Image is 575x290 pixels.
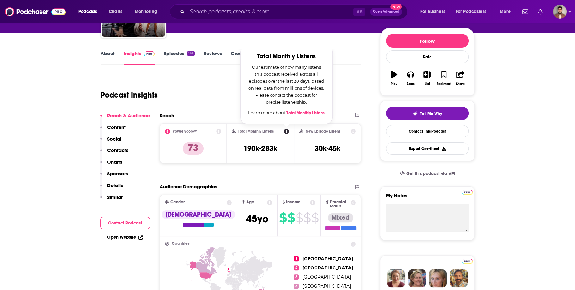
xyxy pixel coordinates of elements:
p: Sponsors [107,171,128,177]
div: Mixed [328,213,353,222]
a: Open Website [107,235,143,240]
p: Contacts [107,147,128,153]
span: $ [311,213,319,223]
h2: Total Monthly Listens [248,53,325,60]
img: tell me why sparkle [413,111,418,116]
span: 2 [294,265,299,270]
span: Age [246,200,254,204]
span: Gender [170,200,185,204]
span: [GEOGRAPHIC_DATA] [303,274,351,280]
button: List [419,67,435,90]
img: Barbara Profile [408,269,426,287]
button: Sponsors [100,171,128,182]
button: Reach & Audience [100,112,150,124]
span: Open Advanced [373,10,399,13]
span: $ [287,213,295,223]
img: Podchaser - Follow, Share and Rate Podcasts [5,6,66,18]
div: 158 [187,51,194,56]
h3: 30k-45k [315,144,340,153]
a: Episodes158 [163,50,194,65]
button: Content [100,124,126,136]
span: ⌘ K [353,8,365,16]
a: Credits5 [231,50,254,65]
img: Jules Profile [429,269,447,287]
span: Monitoring [135,7,157,16]
button: Follow [386,34,469,48]
img: User Profile [553,5,567,19]
span: Charts [109,7,122,16]
h2: Power Score™ [173,129,197,134]
span: Parental Status [330,200,350,208]
span: New [390,4,402,10]
span: $ [303,213,311,223]
span: Podcasts [78,7,97,16]
div: List [425,82,430,86]
button: Contacts [100,147,128,159]
p: 73 [183,142,204,155]
button: open menu [74,7,105,17]
p: Learn more about [248,109,325,117]
input: Search podcasts, credits, & more... [187,7,353,17]
span: [GEOGRAPHIC_DATA] [303,265,353,271]
p: Content [107,124,126,130]
span: [GEOGRAPHIC_DATA] [303,256,353,262]
button: Bookmark [436,67,452,90]
button: open menu [130,7,165,17]
a: Pro website [462,189,473,195]
div: Search podcasts, credits, & more... [176,4,413,19]
button: open menu [452,7,495,17]
button: Show profile menu [553,5,567,19]
span: $ [279,213,287,223]
button: Similar [100,194,123,206]
a: Total Monthly Listens [286,110,325,116]
span: [GEOGRAPHIC_DATA] [303,283,351,289]
div: Share [456,82,465,86]
h2: Reach [160,112,174,118]
a: Contact This Podcast [386,125,469,137]
h3: 190k-283k [243,144,277,153]
button: Contact Podcast [100,217,150,229]
span: Get this podcast via API [406,171,455,176]
h2: New Episode Listens [306,129,340,134]
span: Tell Me Why [420,111,442,116]
img: Jon Profile [450,269,468,287]
div: Apps [407,82,415,86]
span: Income [286,200,301,204]
button: open menu [495,7,518,17]
p: Similar [107,194,123,200]
a: Get this podcast via API [395,166,460,181]
span: $ [296,213,303,223]
span: 3 [294,274,299,280]
span: 1 [294,256,299,261]
a: InsightsPodchaser Pro [124,50,155,65]
button: Details [100,182,123,194]
button: Charts [100,159,122,171]
div: Rate [386,50,469,63]
span: For Business [420,7,445,16]
p: Charts [107,159,122,165]
h1: Podcast Insights [101,90,158,100]
span: Logged in as calmonaghan [553,5,567,19]
a: Reviews [204,50,222,65]
a: About [101,50,115,65]
img: Podchaser Pro [462,259,473,264]
div: Bookmark [436,82,451,86]
p: Details [107,182,123,188]
button: Social [100,136,121,148]
img: Podchaser Pro [462,190,473,195]
h2: Audience Demographics [160,184,217,190]
span: 4 [294,284,299,289]
p: Reach & Audience [107,112,150,118]
span: Countries [172,242,190,246]
img: Sydney Profile [387,269,405,287]
a: Pro website [462,258,473,264]
button: tell me why sparkleTell Me Why [386,107,469,120]
p: Social [107,136,121,142]
span: More [500,7,511,16]
button: Apps [402,67,419,90]
img: Podchaser Pro [144,51,155,56]
a: Show notifications dropdown [520,6,530,17]
div: Play [391,82,397,86]
button: Export One-Sheet [386,142,469,155]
